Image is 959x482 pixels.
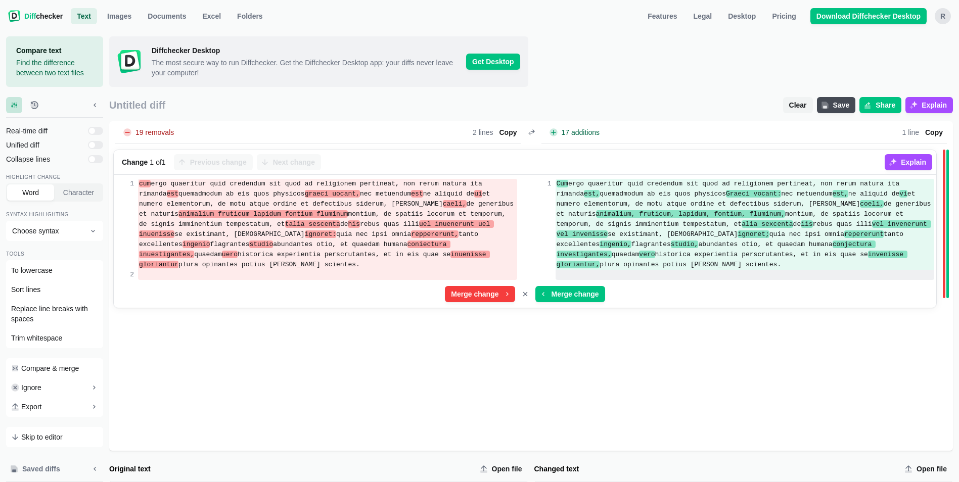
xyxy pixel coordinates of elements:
span: se existimant, [DEMOGRAPHIC_DATA] [174,230,304,238]
span: Explain [899,157,928,167]
span: rebus quas illi [813,220,872,228]
button: Skip to editor [7,428,102,446]
span: Desktop [726,11,758,21]
button: Minimize sidebar [87,97,103,113]
span: his [348,220,359,228]
button: Clear [783,97,813,113]
div: Syntax highlighting [6,212,103,220]
span: Previous change [188,157,249,167]
span: ingenio [182,240,210,248]
a: Images [101,8,138,24]
span: plura opinantes potius [PERSON_NAME] scientes. [178,261,360,268]
span: Character [61,187,96,198]
span: The most secure way to run Diffchecker. Get the Diffchecker Desktop app: your diffs never leave y... [152,58,458,78]
span: Ignore [21,382,41,393]
a: Documents [142,8,192,24]
span: quia nec ipsi omnia [336,230,411,238]
span: abundantes otio, et quaedam humana [698,240,832,248]
span: Skip to editor [21,432,63,442]
span: Get Desktop [466,54,520,70]
span: Collapse lines [6,154,84,164]
span: ne aliquid de [423,190,474,198]
span: est [411,190,423,198]
span: quaedam [194,251,222,258]
strong: Change [122,157,148,167]
span: Next change [271,157,317,167]
span: Features [646,11,679,21]
a: Text [71,8,97,24]
button: Swap diffs [525,126,537,138]
span: Word [20,187,41,198]
button: Copy [495,126,521,138]
span: flagrantes [631,240,671,248]
button: R [935,8,951,24]
span: Cum [557,180,568,187]
button: Next change [257,154,321,170]
button: Minimize sidebar [87,461,103,477]
span: Share [874,100,897,110]
span: Real-time diff [6,126,84,136]
button: Replace line breaks with spaces [7,300,102,328]
a: Legal [688,8,718,24]
label: Original text [109,464,472,474]
button: Share [859,97,901,113]
img: Diffchecker Desktop icon [117,50,142,74]
h1: Compare text [16,45,93,56]
span: repererunt [844,230,884,238]
a: Excel [197,8,227,24]
span: caeli, [443,200,467,208]
span: vero [639,251,655,258]
a: Diffchecker Desktop iconDiffchecker Desktop The most secure way to run Diffchecker. Get the Diffc... [109,36,528,87]
span: animalium fruticum lapidum fontium fluminum [178,210,348,218]
span: Folders [235,11,265,21]
span: Download Diffchecker Desktop [814,11,923,21]
button: Previous change [174,154,253,170]
a: Desktop [722,8,762,24]
button: Trim whitespace [7,329,102,347]
button: Cancel merge [517,286,533,302]
span: Sort lines [11,284,40,295]
span: Unified diff [6,140,84,150]
button: Folders [231,8,269,24]
span: ne aliquid de [848,190,899,198]
span: studio, [671,240,699,248]
span: 19 removals [133,129,176,136]
span: Diff [24,12,36,20]
button: Save [817,97,856,113]
button: To lowercase [7,261,102,279]
div: of 1 [122,157,166,167]
span: Excel [201,11,223,21]
span: 17 additions [560,129,602,136]
img: Diffchecker logo [8,10,20,22]
span: ergo quaeritur quid credendum sit quod ad religionem pertineat, non rerum natura ita rimanda [139,180,486,198]
button: Copy [921,126,947,138]
span: Merge change [449,289,500,299]
span: Merge change [550,289,601,299]
a: Download Diffchecker Desktop [810,8,927,24]
span: 1 line [902,129,919,136]
span: Export [21,402,41,412]
span: quemadmodum ab eis quos physicos [600,190,726,198]
span: se existimant, [DEMOGRAPHIC_DATA] [608,230,738,238]
span: rebus quas illi [360,220,419,228]
span: reppererunt, [411,230,459,238]
span: ergo quaeritur quid credendum sit quod ad religionem pertineat, non rerum natura ita rimanda [557,180,904,198]
span: quemadmodum ab eis quos physicos [178,190,305,198]
span: Choose syntax [12,226,85,236]
span: historica experientia perscrutantes, et in eis quae se [655,251,868,258]
a: Diffchecker [8,8,63,24]
span: Replace line breaks with spaces [11,304,98,324]
button: Word [7,184,54,201]
button: Ignore [7,378,102,397]
div: Highlight change [6,174,103,182]
span: historica experientia perscrutantes, et in eis quae se [238,251,450,258]
span: 2 lines [473,129,493,136]
button: Character [55,184,102,201]
span: Copy [923,127,945,137]
label: Changed text [534,464,897,474]
span: ingenio, [600,240,631,248]
span: Open file [490,464,524,474]
a: Features [642,8,683,24]
span: est, [584,190,600,198]
span: Images [105,11,133,21]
